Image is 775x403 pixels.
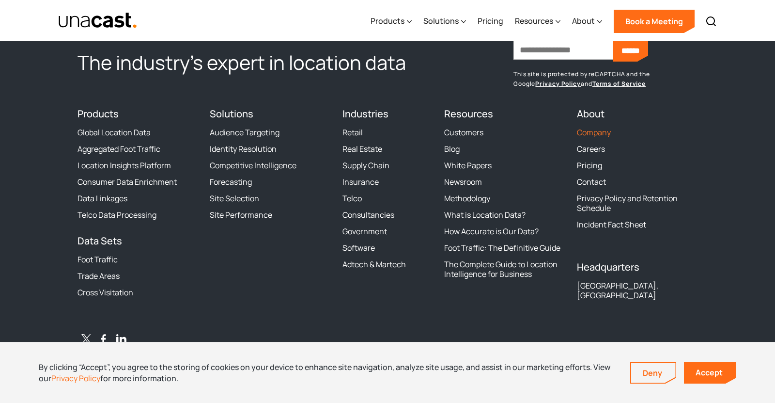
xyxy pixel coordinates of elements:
img: Unacast text logo [58,12,137,29]
a: Forecasting [210,177,252,187]
a: Audience Targeting [210,128,279,137]
a: Incident Fact Sheet [577,220,646,229]
a: Trade Areas [77,271,120,281]
div: Products [371,1,412,41]
a: Adtech & Martech [342,259,406,269]
h4: About [577,108,697,120]
a: Facebook [95,332,112,350]
a: Products [77,107,119,120]
a: Supply Chain [342,161,389,170]
a: Solutions [210,107,253,120]
div: Solutions [423,15,459,27]
a: Privacy Policy [51,373,100,384]
a: Consultancies [342,210,394,220]
div: About [572,15,595,27]
a: Newsroom [444,177,482,187]
div: Solutions [423,1,466,41]
div: Resources [515,1,560,41]
div: About [572,1,602,41]
a: Twitter / X [77,332,95,350]
a: Software [342,243,375,253]
a: Privacy Policy [535,80,581,88]
a: Competitive Intelligence [210,161,296,170]
a: Insurance [342,177,379,187]
a: Pricing [577,161,602,170]
a: Deny [631,363,676,383]
a: Foot Traffic: The Definitive Guide [444,243,560,253]
div: [GEOGRAPHIC_DATA], [GEOGRAPHIC_DATA] [577,281,697,300]
a: Real Estate [342,144,382,154]
h4: Headquarters [577,261,697,273]
a: How Accurate is Our Data? [444,226,539,236]
a: Consumer Data Enrichment [77,177,177,187]
div: Resources [515,15,553,27]
a: Identity Resolution [210,144,277,154]
a: Data Linkages [77,193,127,203]
a: Pricing [478,1,503,41]
img: Search icon [705,16,717,27]
a: Privacy Policy and Retention Schedule [577,193,697,213]
a: The Complete Guide to Location Intelligence for Business [444,259,565,279]
a: White Papers [444,161,492,170]
a: LinkedIn [112,332,130,350]
a: Cross Visitation [77,288,133,297]
p: This site is protected by reCAPTCHA and the Google and [513,69,697,89]
a: What is Location Data? [444,210,526,220]
a: Aggregated Foot Traffic [77,144,160,154]
a: Telco Data Processing [77,210,156,220]
a: Careers [577,144,605,154]
a: Telco [342,193,362,203]
a: Location Insights Platform [77,161,171,170]
a: Accept [684,362,736,384]
a: Terms of Service [592,80,646,88]
div: By clicking “Accept”, you agree to the storing of cookies on your device to enhance site navigati... [39,362,616,384]
h4: Resources [444,108,565,120]
a: Government [342,226,387,236]
a: Blog [444,144,460,154]
a: Book a Meeting [614,10,695,33]
a: Retail [342,128,363,137]
h2: The industry’s expert in location data [77,50,433,75]
a: Customers [444,128,483,137]
a: Foot Traffic [77,255,118,264]
h4: Industries [342,108,433,120]
a: Company [577,128,611,137]
a: Site Selection [210,193,259,203]
a: home [58,12,137,29]
a: Contact [577,177,606,187]
a: Global Location Data [77,128,151,137]
h4: Data Sets [77,235,198,247]
div: Products [371,15,404,27]
a: Site Performance [210,210,272,220]
a: Methodology [444,193,490,203]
